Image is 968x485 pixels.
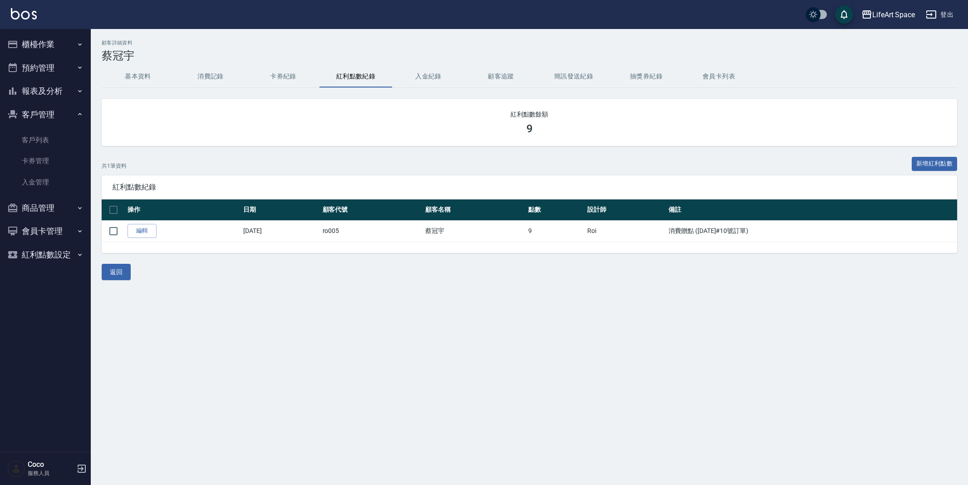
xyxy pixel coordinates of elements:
button: 基本資料 [102,66,174,87]
button: 客戶管理 [4,103,87,126]
h2: 紅利點數餘額 [113,110,946,119]
th: 點數 [526,199,585,221]
button: 登出 [922,6,957,23]
button: 入金紀錄 [392,66,465,87]
button: 紅利點數設定 [4,243,87,267]
a: 新增紅利點數 [912,157,957,171]
button: 會員卡管理 [4,219,87,243]
th: 設計師 [585,199,666,221]
button: 紅利點數紀錄 [319,66,392,87]
button: 商品管理 [4,196,87,220]
button: 簡訊發送紀錄 [537,66,610,87]
button: 消費記錄 [174,66,247,87]
a: 入金管理 [4,172,87,193]
button: LifeArt Space [858,5,919,24]
button: 顧客追蹤 [465,66,537,87]
div: LifeArt Space [872,9,915,20]
td: 蔡冠宇 [423,220,526,242]
th: 顧客代號 [320,199,423,221]
td: 消費贈點 ([DATE]#10號訂單) [666,220,957,242]
h3: 蔡冠宇 [102,49,957,62]
a: 客戶列表 [4,130,87,150]
img: Logo [11,8,37,19]
button: 會員卡列表 [683,66,755,87]
img: Person [7,460,25,478]
a: 卡券管理 [4,150,87,171]
td: ro005 [320,220,423,242]
h3: 9 [526,122,533,135]
button: 卡券紀錄 [247,66,319,87]
button: 返回 [102,264,131,281]
p: 服務人員 [28,469,74,477]
a: 編輯 [128,224,157,238]
td: [DATE] [241,220,320,242]
h5: Coco [28,460,74,469]
p: 共 1 筆資料 [102,162,127,170]
td: Roi [585,220,666,242]
th: 日期 [241,199,320,221]
span: 紅利點數紀錄 [113,183,946,192]
button: save [835,5,853,24]
td: 9 [526,220,585,242]
th: 顧客名稱 [423,199,526,221]
h2: 顧客詳細資料 [102,40,957,46]
button: 預約管理 [4,56,87,80]
th: 操作 [125,199,241,221]
button: 抽獎券紀錄 [610,66,683,87]
button: 櫃檯作業 [4,33,87,56]
button: 報表及分析 [4,79,87,103]
th: 備註 [666,199,957,221]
